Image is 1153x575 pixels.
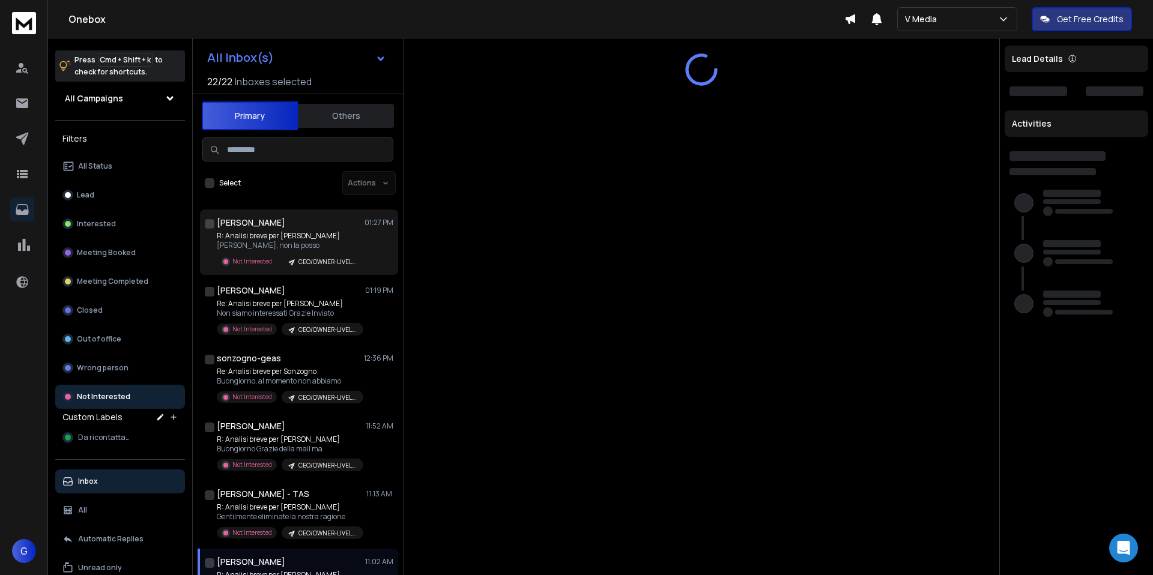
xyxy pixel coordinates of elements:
h1: sonzogno-geas [217,352,281,364]
p: Gentilmente eliminate la nostra ragione [217,512,361,522]
p: Lead Details [1012,53,1063,65]
button: Wrong person [55,356,185,380]
h3: Custom Labels [62,411,123,423]
p: 11:13 AM [366,489,393,499]
button: All Status [55,154,185,178]
p: CEO/OWNER-LIVELLO 3 - CONSAPEVOLE DEL PROBLEMA-PERSONALIZZAZIONI TARGET A-TEST 1 [298,393,356,402]
p: Buongiorno Grazie della mail ma [217,444,361,454]
div: Dominio [63,71,92,79]
p: Inbox [78,477,98,486]
p: Meeting Booked [77,248,136,257]
p: Interested [77,219,116,229]
div: Open Intercom Messenger [1109,534,1138,562]
p: [PERSON_NAME], non la posso [217,241,361,250]
button: All [55,498,185,522]
button: Lead [55,183,185,207]
p: Buongiorno, al momento non abbiamo [217,376,361,386]
p: All [78,505,87,515]
h3: Inboxes selected [235,74,312,89]
p: V Media [905,13,942,25]
div: Activities [1005,110,1148,137]
p: Re: Analisi breve per Sonzogno [217,367,361,376]
p: R: Analisi breve per [PERSON_NAME] [217,231,361,241]
p: Press to check for shortcuts. [74,54,163,78]
h1: [PERSON_NAME] [217,556,285,568]
span: Da ricontattare [78,433,132,442]
p: Meeting Completed [77,277,148,286]
div: v 4.0.25 [34,19,59,29]
p: Not Interested [232,528,272,537]
p: CEO/OWNER-LIVELLO 3 - CONSAPEVOLE DEL PROBLEMA-PERSONALIZZAZIONI TARGET A-TEST 1 [298,461,356,470]
p: 01:27 PM [365,218,393,227]
p: Not Interested [232,325,272,334]
button: Interested [55,212,185,236]
p: 01:19 PM [365,286,393,295]
p: Not Interested [232,257,272,266]
p: All Status [78,161,112,171]
p: Re: Analisi breve per [PERSON_NAME] [217,299,361,309]
h1: All Campaigns [65,92,123,104]
div: Keyword (traffico) [134,71,199,79]
p: R: Analisi breve per [PERSON_NAME] [217,502,361,512]
p: Out of office [77,334,121,344]
h1: [PERSON_NAME] [217,420,285,432]
button: Primary [202,101,298,130]
span: Cmd + Shift + k [98,53,153,67]
p: Not Interested [232,393,272,402]
p: 12:36 PM [364,354,393,363]
div: Dominio: [URL] [31,31,88,41]
h1: [PERSON_NAME] [217,284,285,297]
button: Closed [55,298,185,322]
h1: [PERSON_NAME] - TAS [217,488,309,500]
p: 11:02 AM [365,557,393,567]
p: Not Interested [77,392,130,402]
p: 11:52 AM [366,421,393,431]
button: Da ricontattare [55,426,185,450]
img: logo_orange.svg [19,19,29,29]
button: Get Free Credits [1032,7,1132,31]
p: Not Interested [232,460,272,469]
button: Out of office [55,327,185,351]
button: All Inbox(s) [198,46,396,70]
p: Non siamo interessati Grazie Inviato [217,309,361,318]
h1: [PERSON_NAME] [217,217,285,229]
p: Closed [77,306,103,315]
button: Meeting Completed [55,269,185,294]
p: Get Free Credits [1057,13,1124,25]
img: website_grey.svg [19,31,29,41]
img: logo [12,12,36,34]
label: Select [219,178,241,188]
p: Unread only [78,563,122,573]
button: Inbox [55,469,185,493]
p: R: Analisi breve per [PERSON_NAME] [217,435,361,444]
p: Lead [77,190,94,200]
button: G [12,539,36,563]
button: Automatic Replies [55,527,185,551]
p: CEO/OWNER-LIVELLO 3 - CONSAPEVOLE DEL PROBLEMA-PERSONALIZZAZIONI TARGET A-TEST 1 [298,257,356,266]
button: Meeting Booked [55,241,185,265]
img: tab_domain_overview_orange.svg [50,70,59,79]
p: Automatic Replies [78,534,144,544]
button: All Campaigns [55,86,185,110]
img: tab_keywords_by_traffic_grey.svg [121,70,130,79]
span: 22 / 22 [207,74,232,89]
p: CEO/OWNER-LIVELLO 3 - CONSAPEVOLE DEL PROBLEMA-PERSONALIZZAZIONI TARGET A-TEST 1 [298,529,356,538]
h1: All Inbox(s) [207,52,274,64]
button: Not Interested [55,385,185,409]
p: Wrong person [77,363,129,373]
p: CEO/OWNER-LIVELLO 3 - CONSAPEVOLE DEL PROBLEMA-PERSONALIZZAZIONI TARGET A-TEST 1 [298,325,356,334]
h1: Onebox [68,12,844,26]
button: Others [298,103,394,129]
h3: Filters [55,130,185,147]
